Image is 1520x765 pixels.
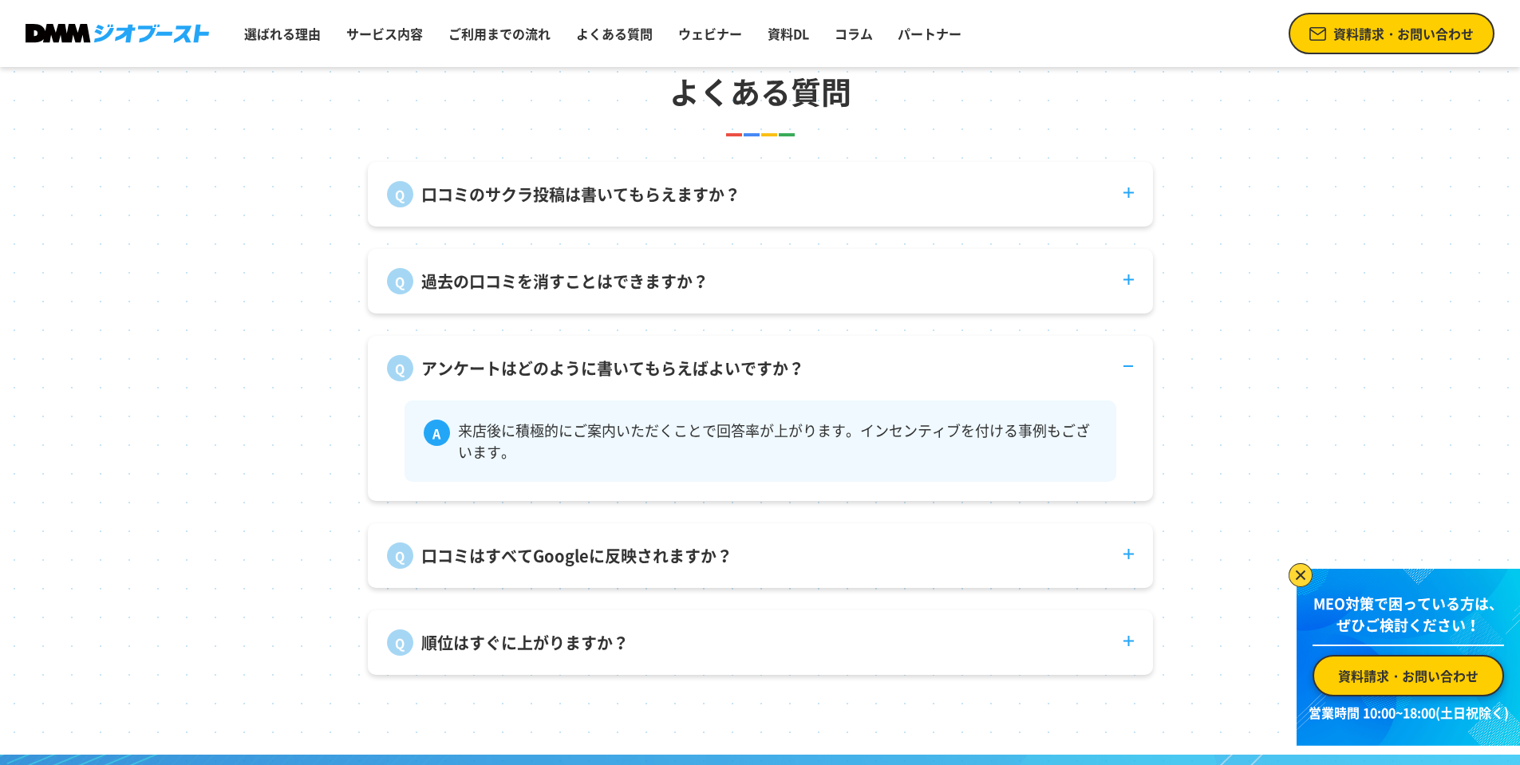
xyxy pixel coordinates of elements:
a: ご利用までの流れ [442,18,557,49]
a: パートナー [891,18,968,49]
a: コラム [828,18,879,49]
p: 過去の口コミを消すことはできますか？ [421,270,709,294]
p: 口コミのサクラ投稿は書いてもらえますか？ [421,183,740,207]
p: 口コミはすべてGoogleに反映されますか？ [421,544,732,568]
p: 営業時間 10:00~18:00(土日祝除く) [1306,703,1510,722]
span: 資料請求・お問い合わせ [1338,666,1479,685]
p: 順位はすぐに上がりますか？ [421,631,629,655]
img: DMMジオブースト [26,24,209,44]
span: 資料請求・お問い合わせ [1333,24,1474,43]
a: よくある質問 [570,18,659,49]
img: バナーを閉じる [1289,563,1313,587]
a: 資料請求・お問い合わせ [1289,13,1494,54]
p: アンケートはどのように書いてもらえばよいですか？ [421,357,804,381]
a: サービス内容 [340,18,429,49]
a: ウェビナー [672,18,748,49]
p: MEO対策で困っている方は、 ぜひご検討ください！ [1313,593,1504,646]
a: 資料DL [761,18,815,49]
a: 資料請求・お問い合わせ [1313,655,1504,696]
p: 来店後に積極的にご案内いただくことで回答率が上がります。インセンティブを付ける事例もございます。 [458,420,1097,463]
a: 選ばれる理由 [238,18,327,49]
